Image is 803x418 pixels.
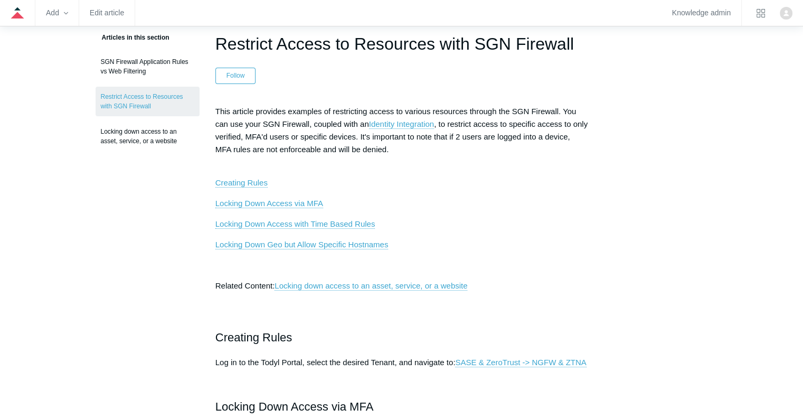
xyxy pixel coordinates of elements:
[90,10,124,16] a: Edit article
[455,358,586,367] a: SASE & ZeroTrust -> NGFW & ZTNA
[96,52,200,81] a: SGN Firewall Application Rules vs Web Filtering
[215,68,256,83] button: Follow Article
[96,34,169,41] span: Articles in this section
[215,397,588,416] h2: Locking Down Access via MFA
[369,119,434,129] a: Identity Integration
[780,7,792,20] img: user avatar
[215,219,375,229] a: Locking Down Access with Time Based Rules
[215,105,588,169] p: This article provides examples of restricting access to various resources through the SGN Firewal...
[215,199,323,208] a: Locking Down Access via MFA
[46,10,68,16] zd-hc-trigger: Add
[215,31,588,57] h1: Restrict Access to Resources with SGN Firewall
[215,280,588,292] p: Related Content:
[275,281,467,291] a: Locking down access to an asset, service, or a website
[96,87,200,116] a: Restrict Access to Resources with SGN Firewall
[215,328,588,347] h2: Creating Rules
[672,10,731,16] a: Knowledge admin
[780,7,792,20] zd-hc-trigger: Click your profile icon to open the profile menu
[215,178,268,188] a: Creating Rules
[215,356,588,369] p: Log in to the Todyl Portal, select the desired Tenant, and navigate to:
[215,240,389,249] a: Locking Down Geo but Allow Specific Hostnames
[96,122,200,151] a: Locking down access to an asset, service, or a website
